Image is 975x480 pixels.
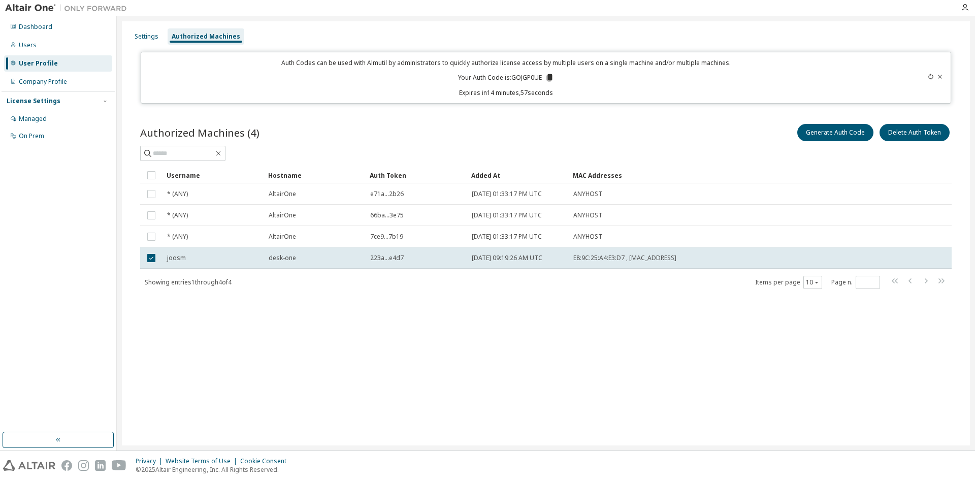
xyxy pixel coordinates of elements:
span: 223a...e4d7 [370,254,404,262]
span: [DATE] 09:19:26 AM UTC [472,254,542,262]
div: MAC Addresses [573,167,845,183]
span: 66ba...3e75 [370,211,404,219]
p: Your Auth Code is: GOJGP0UE [458,73,554,82]
span: * (ANY) [167,211,188,219]
span: Page n. [831,276,880,289]
span: 7ce9...7b19 [370,233,403,241]
img: linkedin.svg [95,460,106,471]
span: Authorized Machines (4) [140,125,259,140]
button: 10 [806,278,820,286]
div: Settings [135,33,158,41]
div: User Profile [19,59,58,68]
img: Altair One [5,3,132,13]
img: instagram.svg [78,460,89,471]
div: On Prem [19,132,44,140]
span: [DATE] 01:33:17 PM UTC [472,190,542,198]
div: Company Profile [19,78,67,86]
div: Added At [471,167,565,183]
span: joosm [167,254,186,262]
span: Showing entries 1 through 4 of 4 [145,278,232,286]
span: [DATE] 01:33:17 PM UTC [472,233,542,241]
p: Auth Codes can be used with Almutil by administrators to quickly authorize license access by mult... [147,58,865,67]
div: Authorized Machines [172,33,240,41]
span: AltairOne [269,190,296,198]
div: Privacy [136,457,166,465]
div: Cookie Consent [240,457,292,465]
span: desk-one [269,254,296,262]
div: Managed [19,115,47,123]
button: Delete Auth Token [880,124,950,141]
span: Items per page [755,276,822,289]
span: ANYHOST [573,211,602,219]
div: Hostname [268,167,362,183]
span: AltairOne [269,211,296,219]
div: License Settings [7,97,60,105]
span: e71a...2b26 [370,190,404,198]
div: Users [19,41,37,49]
span: * (ANY) [167,190,188,198]
span: * (ANY) [167,233,188,241]
div: Auth Token [370,167,463,183]
p: © 2025 Altair Engineering, Inc. All Rights Reserved. [136,465,292,474]
img: altair_logo.svg [3,460,55,471]
span: ANYHOST [573,233,602,241]
button: Generate Auth Code [797,124,873,141]
span: E8:9C:25:A4:E3:D7 , [MAC_ADDRESS] [573,254,676,262]
div: Dashboard [19,23,52,31]
div: Website Terms of Use [166,457,240,465]
span: [DATE] 01:33:17 PM UTC [472,211,542,219]
img: facebook.svg [61,460,72,471]
div: Username [167,167,260,183]
img: youtube.svg [112,460,126,471]
p: Expires in 14 minutes, 57 seconds [147,88,865,97]
span: ANYHOST [573,190,602,198]
span: AltairOne [269,233,296,241]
